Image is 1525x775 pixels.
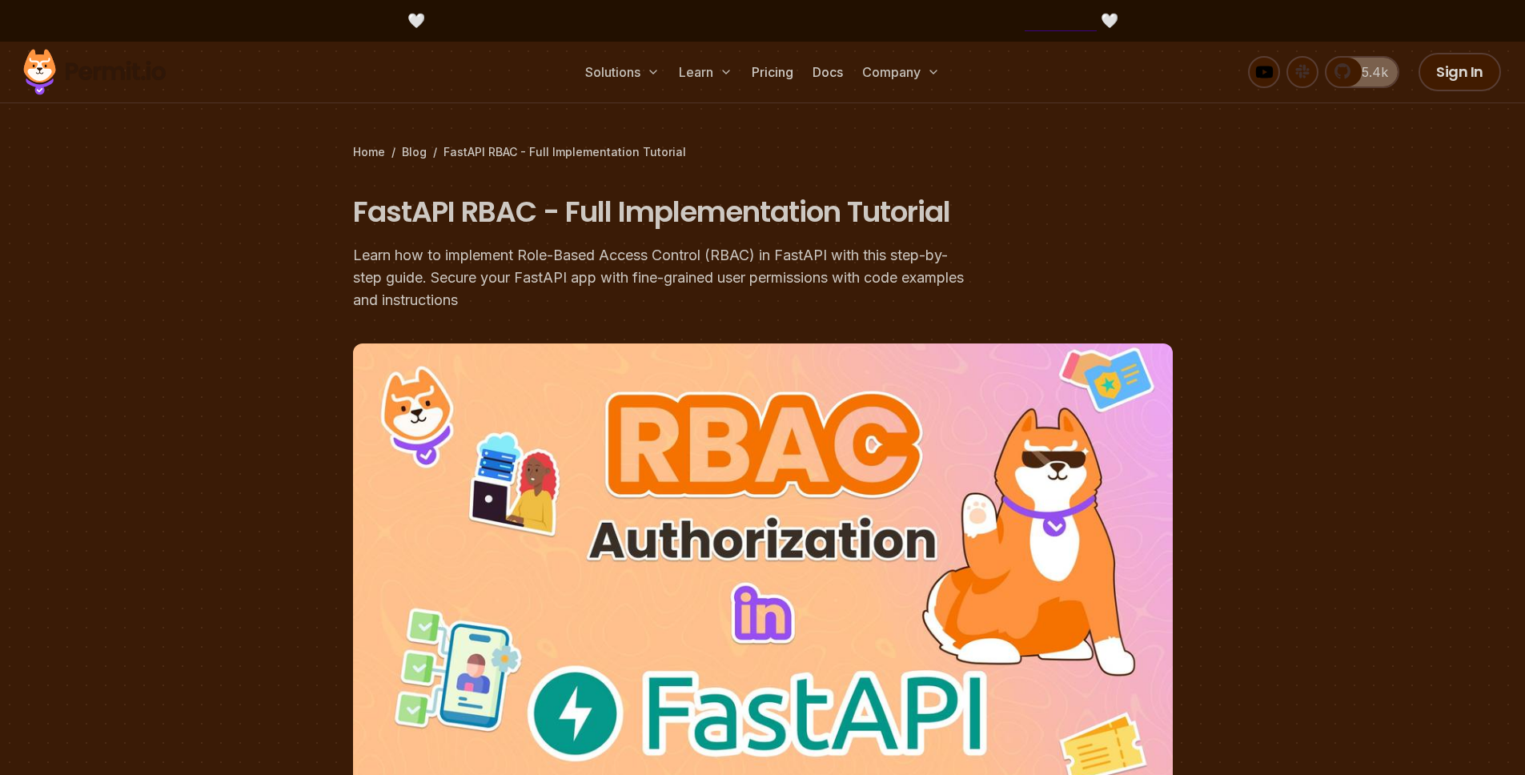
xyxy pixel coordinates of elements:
span: 5.4k [1352,62,1388,82]
a: Home [353,144,385,160]
button: Company [856,56,946,88]
div: / / [353,144,1173,160]
a: Docs [806,56,849,88]
div: Learn how to implement Role-Based Access Control (RBAC) in FastAPI with this step-by-step guide. ... [353,244,968,311]
span: [DOMAIN_NAME] - Permit's New Platform for Enterprise-Grade AI Agent Security | [429,10,1097,31]
div: 🤍 🤍 [38,10,1487,32]
img: Permit logo [16,45,173,99]
a: Sign In [1419,53,1501,91]
h1: FastAPI RBAC - Full Implementation Tutorial [353,192,968,232]
a: Pricing [745,56,800,88]
button: Solutions [579,56,666,88]
a: 5.4k [1325,56,1399,88]
a: Blog [402,144,427,160]
button: Learn [672,56,739,88]
a: Try it here [1025,10,1097,31]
